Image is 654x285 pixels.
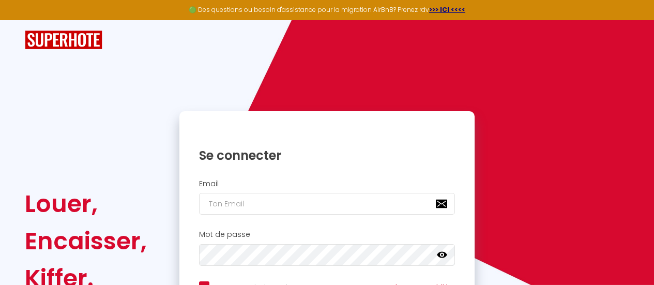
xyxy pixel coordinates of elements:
[429,5,465,14] a: >>> ICI <<<<
[25,222,147,260] div: Encaisser,
[199,147,455,163] h1: Se connecter
[199,179,455,188] h2: Email
[25,185,147,222] div: Louer,
[25,31,102,50] img: SuperHote logo
[199,230,455,239] h2: Mot de passe
[199,193,455,215] input: Ton Email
